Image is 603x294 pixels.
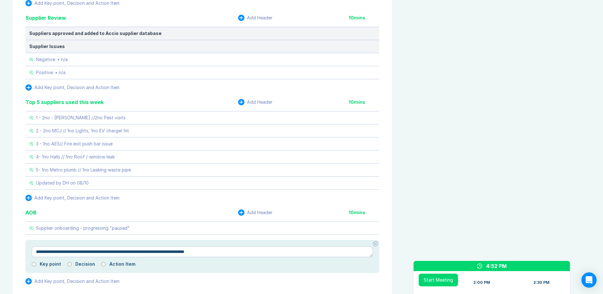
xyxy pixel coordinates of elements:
div: Add Key point, Decision and Action Item [34,195,120,200]
div: 2:00 PM [473,280,490,285]
div: Suppliers approved and added to Accio supplier database [29,31,375,36]
button: Add Header [238,99,272,105]
div: 2 - 2no MCJ // 1no Lights, 1no EV charger hit [36,128,129,133]
div: 10 mins [349,15,379,20]
div: 3 - 1no AES// Fire exit push bar issue [36,141,113,146]
div: Updated by DH on 08/10 [36,180,89,185]
button: Add Key point, Decision and Action Item [25,195,120,201]
div: Add Key point, Decision and Action Item [34,279,120,284]
label: Action Item [109,262,135,267]
div: 4- 1no Halls // 1no Roof / window leak [36,154,115,159]
div: 4:52 PM [486,262,507,270]
div: Open Intercom Messenger [581,272,597,288]
button: Start Meeting [419,274,458,286]
div: AOB [25,209,37,216]
div: 5- 1no Metro plumb // 1no Leaking waste pipe [36,167,131,172]
button: Add Key point, Decision and Action Item [25,278,120,284]
div: Supplier Review [25,14,66,22]
div: Supplier Issues [29,44,375,49]
label: Key point [40,262,61,267]
div: Add Key point, Decision and Action Item [34,1,120,6]
button: Add Key point, Decision and Action Item [25,84,120,91]
div: Add Header [247,210,272,215]
div: 1 - 2no - [PERSON_NAME] //2no Pest visits [36,115,126,120]
div: 2:30 PM [533,280,550,285]
button: Add Header [238,15,272,21]
div: 10 mins [349,210,379,215]
div: Top 5 suppliers used this week [25,98,104,106]
div: 10 mins [349,100,379,105]
div: Add Header [247,100,272,105]
div: Add Header [247,15,272,20]
label: Decision [75,262,95,267]
button: Add Header [238,209,272,216]
div: Add Key point, Decision and Action Item [34,85,120,90]
div: Negative: • n/a [36,57,68,62]
div: Positive: • n/a [36,70,65,75]
div: Supplier onboarding - progressing "paused" [36,226,130,231]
